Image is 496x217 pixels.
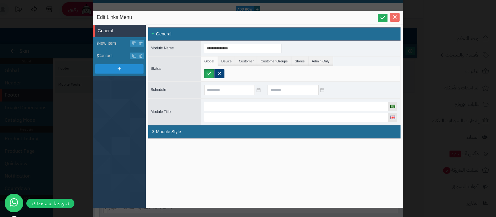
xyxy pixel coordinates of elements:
img: العربية [390,105,395,108]
button: Close [390,13,400,22]
li: Device [218,57,236,66]
div: Module Style [148,125,401,138]
li: Stores [291,57,308,66]
span: New Item [98,40,146,47]
li: Customer [235,57,257,66]
span: Module Title [151,110,171,114]
span: Status [151,66,161,71]
li: Global [201,57,218,66]
li: Customer Groups [257,57,291,66]
span: Module Name [151,46,174,50]
span: Edit Links Menu [97,14,132,21]
span: Contact [98,52,146,59]
img: English [390,115,395,119]
span: Schedule [151,88,166,92]
li: General [93,25,146,37]
div: General [148,27,401,41]
li: Admin Only [308,57,333,66]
